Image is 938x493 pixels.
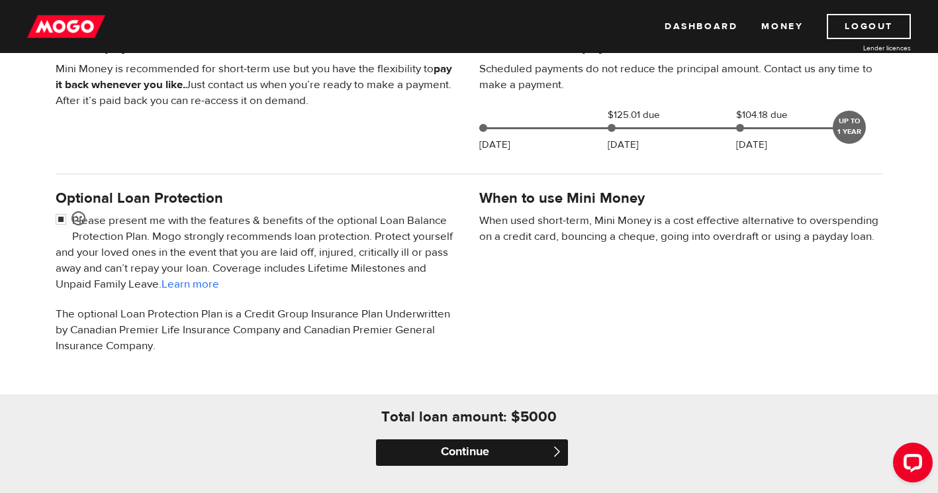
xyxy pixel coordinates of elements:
a: Logout [827,14,911,39]
a: Learn more [162,277,219,292]
span: $125.01 due [608,107,674,123]
p: Scheduled payments do not reduce the principal amount. Contact us any time to make a payment. [479,61,883,93]
h4: Total loan amount: $ [381,408,520,426]
p: Please present me with the features & benefits of the optional Loan Balance Protection Plan. Mogo... [56,213,459,292]
p: When used short-term, Mini Money is a cost effective alternative to overspending on a credit card... [479,213,883,245]
iframe: LiveChat chat widget [882,437,938,493]
a: Money [761,14,803,39]
p: [DATE] [736,137,767,153]
span: $104.18 due [736,107,802,123]
span:  [551,446,563,457]
a: Lender licences [812,43,911,53]
img: mogo_logo-11ee424be714fa7cbb0f0f49df9e16ec.png [27,14,105,39]
p: [DATE] [479,137,510,153]
h4: When to use Mini Money [479,189,645,207]
h4: 5000 [520,408,557,426]
p: Mini Money is recommended for short-term use but you have the flexibility to Just contact us when... [56,61,459,109]
h4: Optional Loan Protection [56,189,459,207]
input: <span class="smiley-face happy"></span> [56,213,72,229]
b: pay it back whenever you like. [56,62,452,92]
a: Dashboard [665,14,737,39]
p: [DATE] [608,137,639,153]
p: The optional Loan Protection Plan is a Credit Group Insurance Plan Underwritten by Canadian Premi... [56,306,459,354]
input: Continue [376,439,568,466]
div: UP TO 1 YEAR [833,111,866,144]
